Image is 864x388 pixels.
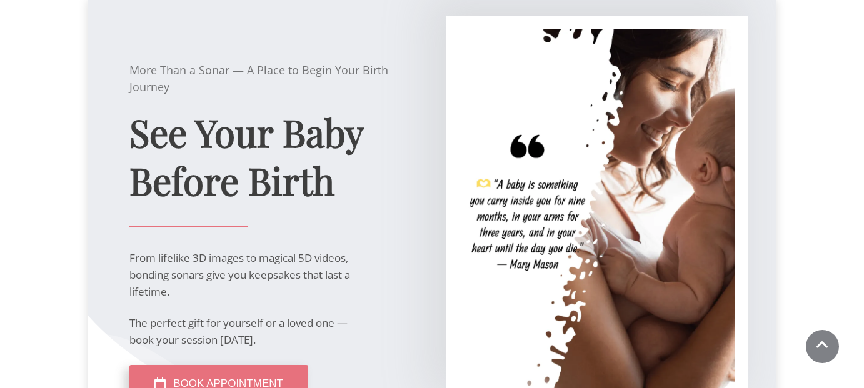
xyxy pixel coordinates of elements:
[129,314,351,348] p: The perfect gift for yourself or a loved one — book your session [DATE].
[129,249,351,301] p: From lifelike 3D images to magical 5D videos, bonding sonars give you keepsakes that last a lifet...
[129,62,388,94] span: More Than a Sonar — A Place to Begin Your Birth Journey
[129,107,363,205] span: See Your Baby Before Birth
